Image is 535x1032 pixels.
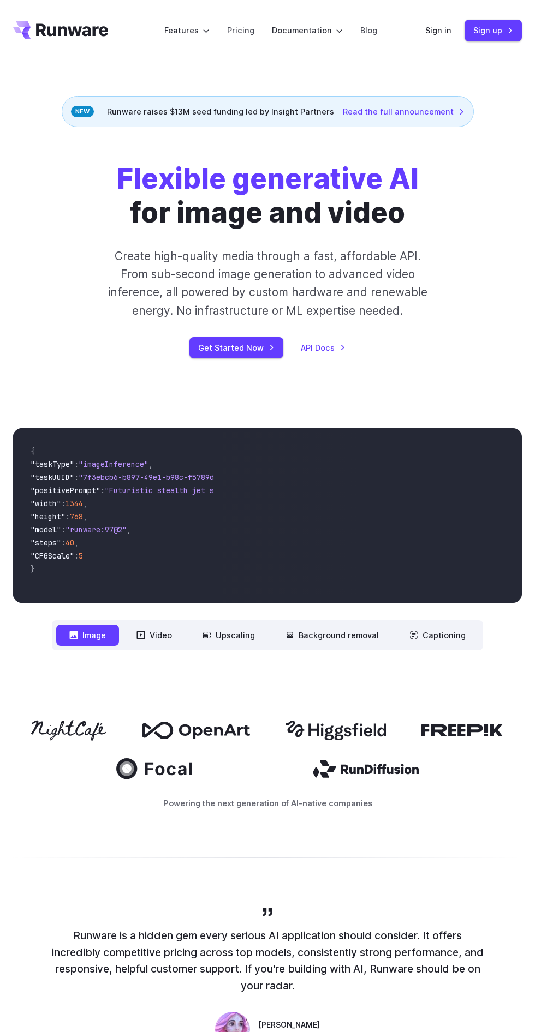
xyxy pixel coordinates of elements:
a: API Docs [301,341,346,354]
label: Documentation [272,24,343,37]
span: : [66,512,70,521]
span: 5 [79,551,83,561]
span: "model" [31,525,61,535]
span: 768 [70,512,83,521]
span: [PERSON_NAME] [259,1019,320,1031]
span: "taskType" [31,459,74,469]
span: : [74,472,79,482]
span: 40 [66,538,74,548]
button: Background removal [272,625,392,646]
span: "CFGScale" [31,551,74,561]
a: Get Started Now [189,337,283,358]
span: : [74,551,79,561]
a: Read the full announcement [343,105,465,118]
span: } [31,564,35,574]
span: { [31,446,35,456]
strong: Flexible generative AI [117,161,419,195]
span: "width" [31,499,61,508]
span: , [83,512,87,521]
p: Powering the next generation of AI-native companies [13,797,522,809]
span: "Futuristic stealth jet streaking through a neon-lit cityscape with glowing purple exhaust" [105,485,502,495]
label: Features [164,24,210,37]
button: Captioning [396,625,479,646]
a: Blog [360,24,377,37]
a: Sign up [465,20,522,41]
span: "positivePrompt" [31,485,100,495]
a: Go to / [13,21,108,39]
h1: for image and video [117,162,419,230]
p: Runware is a hidden gem every serious AI application should consider. It offers incredibly compet... [49,927,486,994]
span: , [148,459,153,469]
span: "taskUUID" [31,472,74,482]
button: Upscaling [189,625,268,646]
span: : [61,525,66,535]
span: "runware:97@2" [66,525,127,535]
a: Sign in [425,24,451,37]
span: "7f3ebcb6-b897-49e1-b98c-f5789d2d40d7" [79,472,245,482]
span: : [61,499,66,508]
span: , [74,538,79,548]
span: : [61,538,66,548]
a: Pricing [227,24,254,37]
span: "height" [31,512,66,521]
span: "imageInference" [79,459,148,469]
button: Image [56,625,119,646]
span: "steps" [31,538,61,548]
span: : [100,485,105,495]
span: : [74,459,79,469]
span: 1344 [66,499,83,508]
p: Create high-quality media through a fast, affordable API. From sub-second image generation to adv... [105,247,430,320]
button: Video [123,625,185,646]
div: Runware raises $13M seed funding led by Insight Partners [62,96,474,127]
span: , [83,499,87,508]
span: , [127,525,131,535]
